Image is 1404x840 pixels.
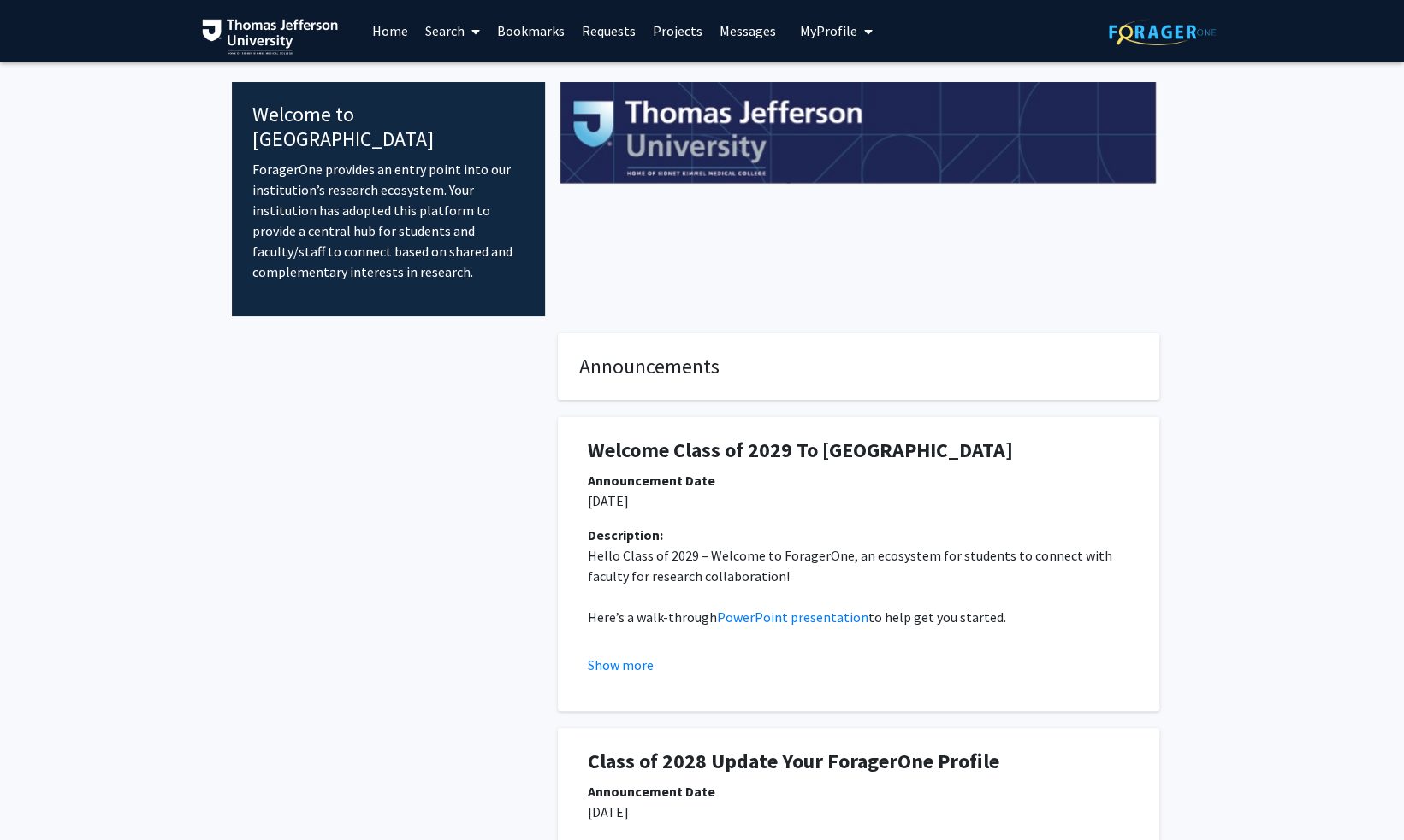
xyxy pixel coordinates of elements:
img: Thomas Jefferson University Logo [202,19,339,55]
p: Here’s a walk-through to help get you started. [588,607,1129,627]
button: Show more [588,655,654,675]
h4: Welcome to [GEOGRAPHIC_DATA] [252,103,525,152]
p: ForagerOne provides an entry point into our institution’s research ecosystem. Your institution ha... [252,159,525,282]
a: Requests [573,1,644,61]
h1: Welcome Class of 2029 To [GEOGRAPHIC_DATA] [588,438,1129,463]
p: [DATE] [588,490,1129,511]
a: Messages [711,1,785,61]
a: Bookmarks [489,1,573,61]
div: Announcement Date [588,470,1129,490]
span: My Profile [800,22,857,39]
div: Announcement Date [588,781,1129,802]
div: Description: [588,525,1129,545]
h4: Announcements [579,355,1138,379]
a: PowerPoint presentation [717,608,868,626]
img: Cover Image [560,82,1157,185]
h1: Class of 2028 Update Your ForagerOne Profile [588,749,1129,774]
a: Home [364,1,417,61]
img: ForagerOne Logo [1109,19,1216,45]
p: Hello Class of 2029 – Welcome to ForagerOne, an ecosystem for students to connect with faculty fo... [588,545,1129,586]
a: Projects [644,1,711,61]
p: [DATE] [588,802,1129,822]
a: Search [417,1,489,61]
iframe: Chat [13,763,73,827]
